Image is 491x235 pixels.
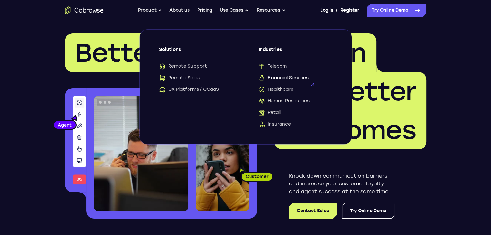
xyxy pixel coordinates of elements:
a: Remote SupportRemote Support [159,63,233,70]
span: Human Resources [259,98,310,104]
a: Contact Sales [289,203,336,219]
span: Industries [259,46,332,58]
span: Healthcare [259,86,293,93]
img: Remote Sales [159,75,166,81]
span: Financial Services [259,75,309,81]
img: Insurance [259,121,265,127]
span: / [336,6,338,14]
img: Retail [259,109,265,116]
img: Human Resources [259,98,265,104]
img: Healthcare [259,86,265,93]
span: Solutions [159,46,233,58]
p: Knock down communication barriers and increase your customer loyalty and agent success at the sam... [289,172,394,195]
a: CX Platforms / CCaaSCX Platforms / CCaaS [159,86,233,93]
a: Financial ServicesFinancial Services [259,75,332,81]
button: Product [138,4,162,17]
a: HealthcareHealthcare [259,86,332,93]
img: Financial Services [259,75,265,81]
a: Register [340,4,359,17]
a: InsuranceInsurance [259,121,332,127]
a: Try Online Demo [367,4,426,17]
img: Telecom [259,63,265,70]
span: Telecom [259,63,287,70]
a: RetailRetail [259,109,332,116]
a: Pricing [197,4,212,17]
span: CX Platforms / CCaaS [159,86,219,93]
img: CX Platforms / CCaaS [159,86,166,93]
a: Try Online Demo [342,203,394,219]
span: Insurance [259,121,291,127]
img: A customer holding their phone [196,135,249,211]
span: Better communication [75,37,366,68]
button: Use Cases [220,4,249,17]
a: TelecomTelecom [259,63,332,70]
a: Log In [320,4,333,17]
button: Resources [257,4,286,17]
span: Retail [259,109,281,116]
img: A customer support agent talking on the phone [94,96,188,211]
img: Remote Support [159,63,166,70]
span: Remote Support [159,63,207,70]
a: Human ResourcesHuman Resources [259,98,332,104]
span: Remote Sales [159,75,200,81]
a: Go to the home page [65,6,104,14]
a: Remote SalesRemote Sales [159,75,233,81]
a: About us [169,4,189,17]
